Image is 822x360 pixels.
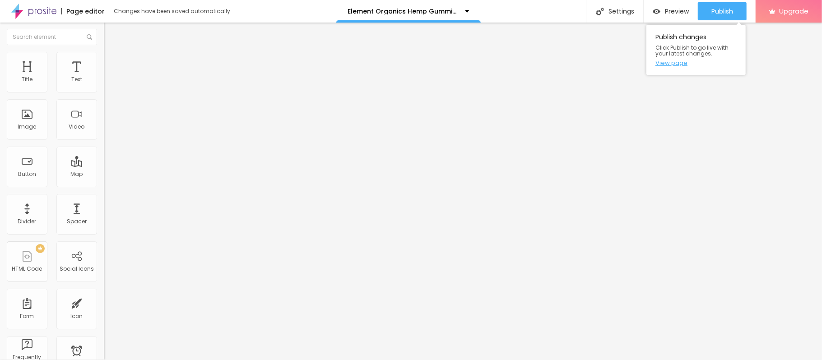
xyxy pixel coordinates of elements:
span: Upgrade [779,7,808,15]
input: Search element [7,29,97,45]
div: Image [18,124,37,130]
div: Video [69,124,85,130]
div: Divider [18,218,37,225]
div: Button [18,171,36,177]
div: Page editor [61,8,105,14]
p: Element Organics Hemp Gummies [GEOGRAPHIC_DATA] [348,8,458,14]
span: Preview [665,8,689,15]
span: Click Publish to go live with your latest changes. [655,45,737,56]
div: Icon [71,313,83,319]
div: Text [71,76,82,83]
div: HTML Code [12,266,42,272]
div: Form [20,313,34,319]
a: View page [655,60,737,66]
button: Publish [698,2,747,20]
iframe: Editor [104,22,822,360]
button: Preview [644,2,698,20]
div: Title [22,76,33,83]
img: Icone [596,8,604,15]
div: Changes have been saved automatically [114,9,230,14]
span: Publish [711,8,733,15]
img: view-1.svg [653,8,660,15]
div: Publish changes [646,25,746,75]
div: Map [71,171,83,177]
img: Icone [87,34,92,40]
div: Spacer [67,218,87,225]
div: Social Icons [60,266,94,272]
